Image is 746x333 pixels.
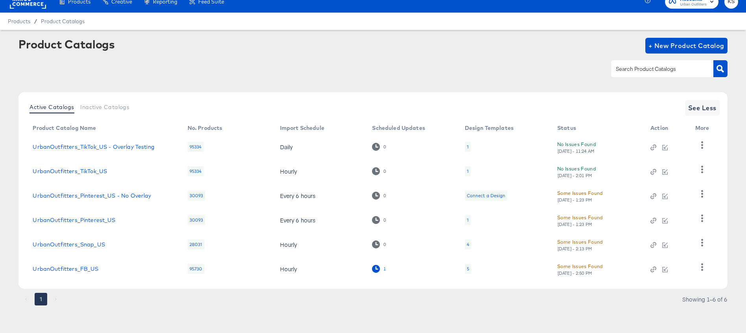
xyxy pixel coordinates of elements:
[644,122,689,135] th: Action
[557,238,603,252] button: Some Issues Found[DATE] - 2:13 PM
[465,264,471,274] div: 5
[33,125,96,131] div: Product Catalog Name
[35,293,47,305] button: page 1
[188,125,223,131] div: No. Products
[465,166,471,176] div: 1
[689,122,719,135] th: More
[188,239,204,250] div: 28031
[557,246,593,252] div: [DATE] - 2:13 PM
[467,192,505,199] div: Connect a Design
[41,18,85,24] a: Product Catalogs
[465,125,514,131] div: Design Templates
[383,217,386,223] div: 0
[8,18,30,24] span: Products
[648,40,724,51] span: + New Product Catalog
[467,168,469,174] div: 1
[557,222,593,227] div: [DATE] - 1:23 PM
[645,38,728,54] button: + New Product Catalog
[33,168,107,174] a: UrbanOutfitters_TikTok_US
[274,135,366,159] td: Daily
[372,216,386,224] div: 0
[33,241,105,248] a: UrbanOutfitters_Snap_US
[188,142,204,152] div: 95334
[557,189,603,203] button: Some Issues Found[DATE] - 1:23 PM
[557,189,603,197] div: Some Issues Found
[614,65,698,74] input: Search Product Catalogs
[188,215,205,225] div: 30093
[465,142,471,152] div: 1
[688,102,717,113] span: See Less
[372,192,386,199] div: 0
[33,266,98,272] a: UrbanOutfitters_FB_US
[80,104,129,110] span: Inactive Catalogs
[682,296,728,302] div: Showing 1–6 of 6
[557,270,593,276] div: [DATE] - 2:50 PM
[18,38,114,50] div: Product Catalogs
[33,192,151,199] a: UrbanOutfitters_Pinterest_US - No Overlay
[467,144,469,150] div: 1
[29,104,74,110] span: Active Catalogs
[467,217,469,223] div: 1
[383,193,386,198] div: 0
[685,100,720,116] button: See Less
[372,240,386,248] div: 0
[372,167,386,175] div: 0
[274,159,366,183] td: Hourly
[274,208,366,232] td: Every 6 hours
[372,125,425,131] div: Scheduled Updates
[33,217,115,223] a: UrbanOutfitters_Pinterest_US
[465,215,471,225] div: 1
[274,183,366,208] td: Every 6 hours
[557,197,593,203] div: [DATE] - 1:23 PM
[467,266,469,272] div: 5
[557,213,603,227] button: Some Issues Found[DATE] - 1:23 PM
[383,242,386,247] div: 0
[383,168,386,174] div: 0
[188,166,204,176] div: 95334
[465,239,471,250] div: 4
[557,262,603,270] div: Some Issues Found
[18,293,63,305] nav: pagination navigation
[30,18,41,24] span: /
[372,143,386,150] div: 0
[680,2,707,8] span: Urban Outfitters
[465,191,507,201] div: Connect a Design
[372,265,386,272] div: 1
[188,191,205,201] div: 30093
[280,125,324,131] div: Import Schedule
[557,262,603,276] button: Some Issues Found[DATE] - 2:50 PM
[33,144,154,150] a: UrbanOutfitters_TikTok_US - Overlay Testing
[557,238,603,246] div: Some Issues Found
[467,241,469,248] div: 4
[274,257,366,281] td: Hourly
[383,266,386,272] div: 1
[557,213,603,222] div: Some Issues Found
[274,232,366,257] td: Hourly
[551,122,644,135] th: Status
[383,144,386,150] div: 0
[188,264,204,274] div: 95730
